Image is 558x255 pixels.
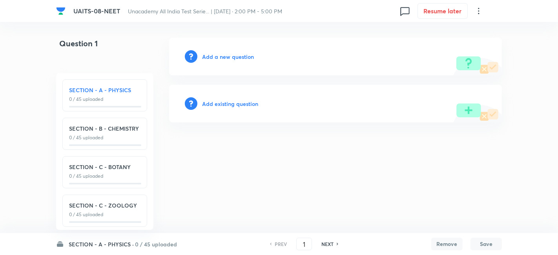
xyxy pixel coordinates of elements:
[69,173,140,180] p: 0 / 45 uploaded
[470,238,502,250] button: Save
[69,86,140,94] h6: SECTION - A - PHYSICS
[202,100,258,108] h6: Add existing question
[202,53,254,61] h6: Add a new question
[321,240,334,248] h6: NEXT
[275,240,287,248] h6: PREV
[128,7,282,15] span: Unacademy All India Test Serie... | [DATE] · 2:00 PM - 5:00 PM
[69,211,140,218] p: 0 / 45 uploaded
[135,240,177,248] h6: 0 / 45 uploaded
[69,163,140,171] h6: SECTION - C - BOTANY
[431,238,463,250] button: Remove
[69,240,134,248] h6: SECTION - A - PHYSICS ·
[56,6,66,16] img: Company Logo
[73,7,120,15] span: UAITS-08-NEET
[418,3,468,19] button: Resume later
[56,38,144,56] h4: Question 1
[69,134,140,141] p: 0 / 45 uploaded
[69,201,140,209] h6: SECTION - C - ZOOLOGY
[69,124,140,133] h6: SECTION - B - CHEMISTRY
[69,96,140,103] p: 0 / 45 uploaded
[56,6,67,16] a: Company Logo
